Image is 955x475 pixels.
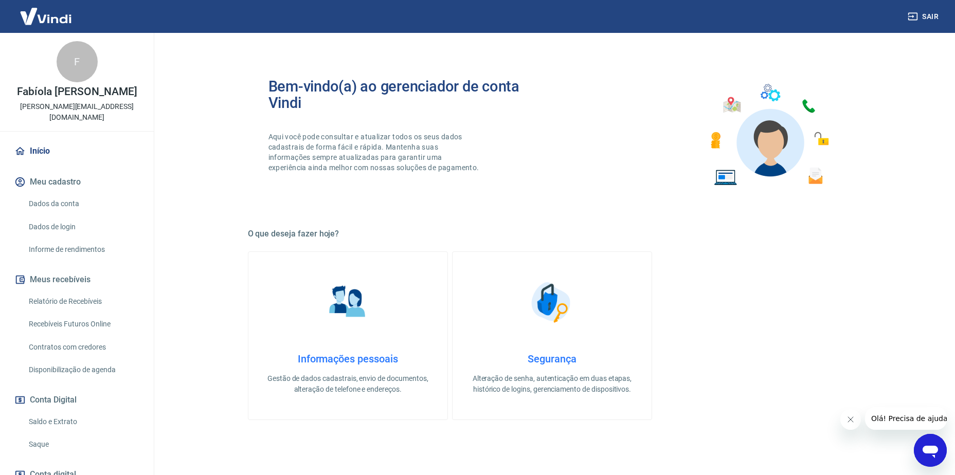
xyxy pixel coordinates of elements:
img: Informações pessoais [322,277,373,328]
img: Vindi [12,1,79,32]
a: Informações pessoaisInformações pessoaisGestão de dados cadastrais, envio de documentos, alteraçã... [248,251,448,420]
button: Meus recebíveis [12,268,141,291]
a: Recebíveis Futuros Online [25,314,141,335]
h5: O que deseja fazer hoje? [248,229,857,239]
p: Gestão de dados cadastrais, envio de documentos, alteração de telefone e endereços. [265,373,431,395]
iframe: Fechar mensagem [840,409,861,430]
a: Contratos com credores [25,337,141,358]
p: Aqui você pode consultar e atualizar todos os seus dados cadastrais de forma fácil e rápida. Mant... [268,132,481,173]
h4: Informações pessoais [265,353,431,365]
a: Saque [25,434,141,455]
p: [PERSON_NAME][EMAIL_ADDRESS][DOMAIN_NAME] [8,101,146,123]
a: Saldo e Extrato [25,411,141,432]
a: Informe de rendimentos [25,239,141,260]
button: Conta Digital [12,389,141,411]
h2: Bem-vindo(a) ao gerenciador de conta Vindi [268,78,552,111]
a: Dados da conta [25,193,141,214]
div: F [57,41,98,82]
p: Alteração de senha, autenticação em duas etapas, histórico de logins, gerenciamento de dispositivos. [469,373,635,395]
span: Olá! Precisa de ajuda? [6,7,86,15]
p: Fabíola [PERSON_NAME] [17,86,137,97]
a: Disponibilização de agenda [25,359,141,380]
a: Início [12,140,141,162]
button: Sair [906,7,943,26]
h4: Segurança [469,353,635,365]
img: Imagem de um avatar masculino com diversos icones exemplificando as funcionalidades do gerenciado... [701,78,836,192]
iframe: Mensagem da empresa [865,407,947,430]
iframe: Botão para abrir a janela de mensagens [914,434,947,467]
img: Segurança [526,277,578,328]
a: SegurançaSegurançaAlteração de senha, autenticação em duas etapas, histórico de logins, gerenciam... [452,251,652,420]
a: Dados de login [25,216,141,238]
a: Relatório de Recebíveis [25,291,141,312]
button: Meu cadastro [12,171,141,193]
